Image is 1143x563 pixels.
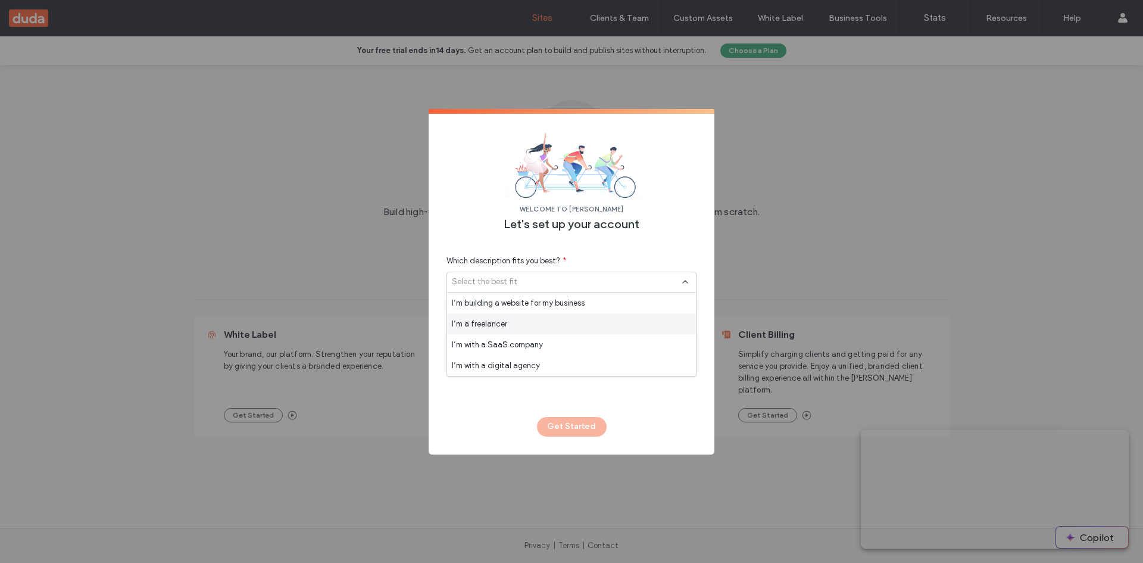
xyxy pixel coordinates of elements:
span: Select the best fit [452,276,517,288]
span: I’m a freelancer [452,318,507,330]
span: Which description fits you best? [446,255,560,267]
img: bicycle-registration [446,132,697,199]
label: WELCOME TO [PERSON_NAME] [446,205,697,213]
span: I’m with a SaaS company [452,339,543,351]
span: I’m building a website for my business [452,297,585,309]
label: Let's set up your account [446,217,697,237]
span: I’m with a digital agency [452,360,540,372]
